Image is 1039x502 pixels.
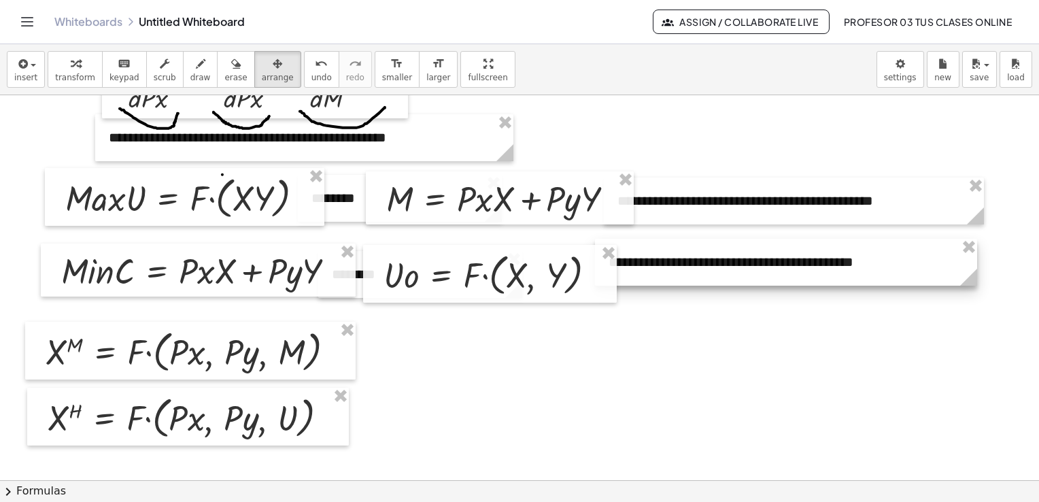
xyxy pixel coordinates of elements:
[664,16,819,28] span: Assign / Collaborate Live
[146,51,184,88] button: scrub
[339,51,372,88] button: redoredo
[460,51,515,88] button: fullscreen
[183,51,218,88] button: draw
[970,73,989,82] span: save
[468,73,507,82] span: fullscreen
[934,73,951,82] span: new
[419,51,458,88] button: format_sizelarger
[304,51,339,88] button: undoundo
[349,56,362,72] i: redo
[876,51,924,88] button: settings
[382,73,412,82] span: smaller
[54,15,122,29] a: Whiteboards
[14,73,37,82] span: insert
[190,73,211,82] span: draw
[254,51,301,88] button: arrange
[832,10,1023,34] button: Profesor 03 Tus Clases Online
[843,16,1012,28] span: Profesor 03 Tus Clases Online
[118,56,131,72] i: keyboard
[346,73,364,82] span: redo
[315,56,328,72] i: undo
[217,51,254,88] button: erase
[426,73,450,82] span: larger
[927,51,959,88] button: new
[7,51,45,88] button: insert
[224,73,247,82] span: erase
[962,51,997,88] button: save
[390,56,403,72] i: format_size
[375,51,420,88] button: format_sizesmaller
[109,73,139,82] span: keypad
[884,73,917,82] span: settings
[16,11,38,33] button: Toggle navigation
[102,51,147,88] button: keyboardkeypad
[154,73,176,82] span: scrub
[653,10,830,34] button: Assign / Collaborate Live
[48,51,103,88] button: transform
[55,73,95,82] span: transform
[262,73,294,82] span: arrange
[1000,51,1032,88] button: load
[1007,73,1025,82] span: load
[432,56,445,72] i: format_size
[311,73,332,82] span: undo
